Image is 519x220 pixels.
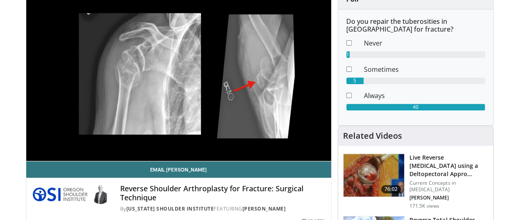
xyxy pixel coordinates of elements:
[358,38,491,48] dd: Never
[409,180,488,193] p: Current Concepts in [MEDICAL_DATA]
[358,64,491,74] dd: Sometimes
[343,154,488,209] a: 76:02 Live Reverse [MEDICAL_DATA] using a Deltopectoral Appro… Current Concepts in [MEDICAL_DATA]...
[346,18,485,33] h6: Do you repair the tuberosities in [GEOGRAPHIC_DATA] for fracture?
[343,131,402,141] h4: Related Videos
[126,205,214,212] a: [US_STATE] Shoulder Institute
[358,91,491,101] dd: Always
[409,154,488,178] h3: Live Reverse [MEDICAL_DATA] using a Deltopectoral Appro…
[91,184,110,204] img: Avatar
[346,104,485,110] div: 40
[409,203,439,209] p: 171.5K views
[381,185,401,193] span: 76:02
[346,78,364,84] div: 5
[343,154,404,197] img: 684033_3.png.150x105_q85_crop-smart_upscale.jpg
[33,184,87,204] img: Oregon Shoulder Institute
[242,205,286,212] a: [PERSON_NAME]
[120,205,325,213] div: By FEATURING
[120,184,325,202] h4: Reverse Shoulder Arthroplasty for Fracture: Surgical Technique
[409,195,488,201] p: [PERSON_NAME]
[26,161,331,178] a: Email [PERSON_NAME]
[346,51,350,58] div: 1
